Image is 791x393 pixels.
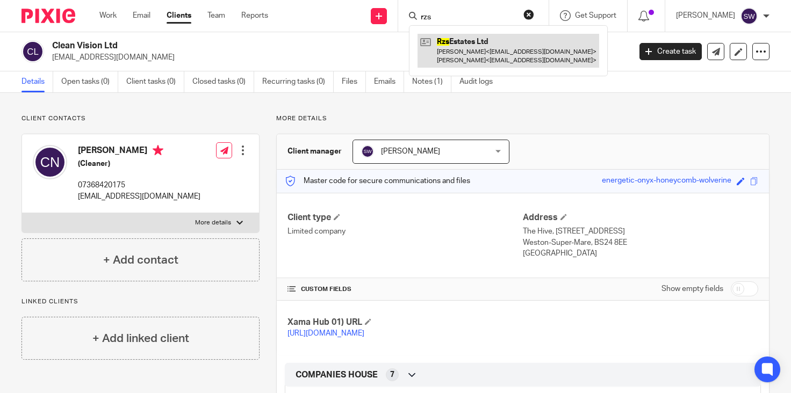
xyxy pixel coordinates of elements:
[602,175,731,187] div: energetic-onyx-honeycomb-wolverine
[285,176,470,186] p: Master code for secure communications and files
[207,10,225,21] a: Team
[523,237,758,248] p: Weston-Super-Mare, BS24 8EE
[361,145,374,158] img: svg%3E
[374,71,404,92] a: Emails
[126,71,184,92] a: Client tasks (0)
[740,8,758,25] img: svg%3E
[52,52,623,63] p: [EMAIL_ADDRESS][DOMAIN_NAME]
[61,71,118,92] a: Open tasks (0)
[381,148,440,155] span: [PERSON_NAME]
[523,9,534,20] button: Clear
[21,71,53,92] a: Details
[52,40,509,52] h2: Clean Vision Ltd
[241,10,268,21] a: Reports
[262,71,334,92] a: Recurring tasks (0)
[167,10,191,21] a: Clients
[390,369,394,380] span: 7
[287,285,523,294] h4: CUSTOM FIELDS
[459,71,501,92] a: Audit logs
[78,180,200,191] p: 07368420175
[21,114,260,123] p: Client contacts
[153,145,163,156] i: Primary
[287,226,523,237] p: Limited company
[78,158,200,169] h5: (Cleaner)
[195,219,231,227] p: More details
[33,145,67,179] img: svg%3E
[575,12,616,19] span: Get Support
[523,248,758,259] p: [GEOGRAPHIC_DATA]
[420,13,516,23] input: Search
[99,10,117,21] a: Work
[523,226,758,237] p: The Hive, [STREET_ADDRESS]
[412,71,451,92] a: Notes (1)
[296,369,378,381] span: COMPANIES HOUSE
[342,71,366,92] a: Files
[287,330,364,337] a: [URL][DOMAIN_NAME]
[661,283,723,294] label: Show empty fields
[639,43,702,60] a: Create task
[21,297,260,306] p: Linked clients
[78,191,200,202] p: [EMAIL_ADDRESS][DOMAIN_NAME]
[676,10,735,21] p: [PERSON_NAME]
[287,317,523,328] h4: Xama Hub 01) URL
[133,10,150,21] a: Email
[78,145,200,158] h4: [PERSON_NAME]
[92,330,189,347] h4: + Add linked client
[103,252,178,268] h4: + Add contact
[287,146,342,157] h3: Client manager
[276,114,770,123] p: More details
[287,212,523,223] h4: Client type
[523,212,758,223] h4: Address
[21,9,75,23] img: Pixie
[21,40,44,63] img: svg%3E
[192,71,254,92] a: Closed tasks (0)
